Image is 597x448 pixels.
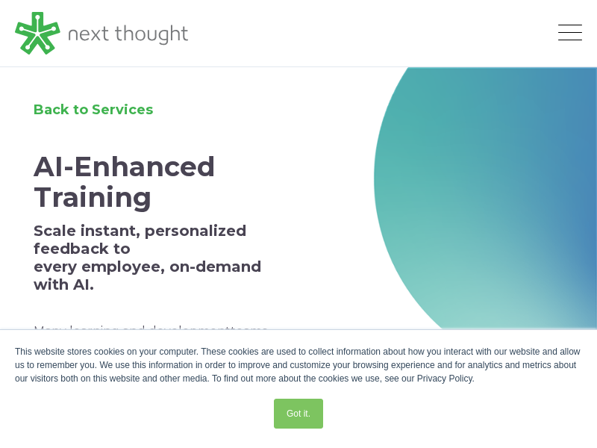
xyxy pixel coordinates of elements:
[558,25,582,43] button: Open Mobile Menu
[34,322,272,438] p: Many l teams and companies are using to achieve greater productivity, including , , , and .
[15,345,582,385] div: This website stores cookies on your computer. These cookies are used to collect information about...
[73,324,231,338] span: earning and development
[34,102,153,118] a: Back to Services
[15,12,188,55] img: LG - NextThought Logo
[34,152,272,214] h1: AI-Enhanced Training
[274,399,323,429] a: Got it.
[34,222,272,293] h5: Scale instant, personalized feedback to every employee, on-demand with AI.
